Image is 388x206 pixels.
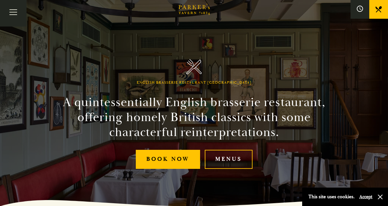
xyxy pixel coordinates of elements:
[205,150,253,169] a: Menus
[137,81,252,85] h1: English Brasserie Restaurant [GEOGRAPHIC_DATA]
[186,59,202,74] img: Parker's Tavern Brasserie Cambridge
[52,95,336,140] h2: A quintessentially English brasserie restaurant, offering homely British classics with some chara...
[308,192,355,201] p: This site uses cookies.
[359,194,372,200] button: Accept
[136,150,200,169] a: Book Now
[377,194,383,200] button: Close and accept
